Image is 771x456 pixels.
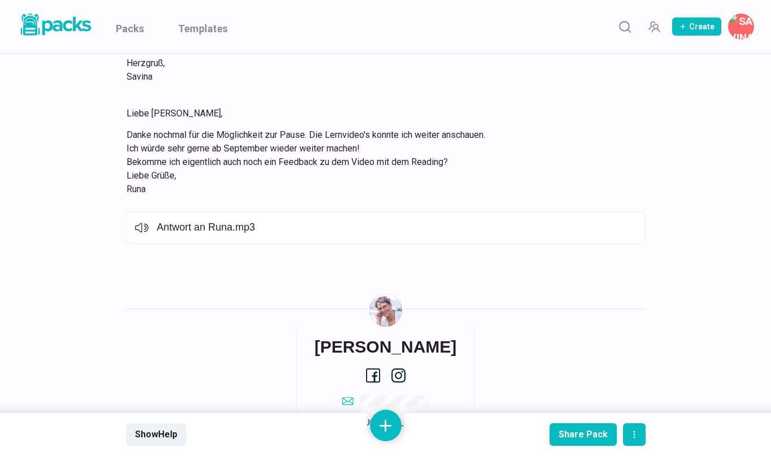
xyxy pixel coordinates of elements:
[623,423,646,446] button: actions
[550,423,617,446] button: Share Pack
[157,222,638,234] p: Antwort an Runa.mp3
[559,429,608,440] div: Share Pack
[127,128,631,196] p: Danke nochmal für die Möglichkeit zur Pause. Die Lernvideo's konnte ich weiter anschauen. Ich wür...
[315,337,457,357] h6: [PERSON_NAME]
[126,423,186,446] button: ShowHelp
[728,14,754,40] button: Savina Tilmann
[17,11,93,38] img: Packs logo
[643,15,665,38] button: Manage Team Invites
[366,368,380,383] a: facebook
[17,11,93,42] a: Packs logo
[127,107,631,120] p: Liebe [PERSON_NAME],
[127,57,631,84] p: Herzgruß, Savina
[613,15,636,38] button: Search
[369,294,402,327] img: Savina Tilmann
[342,394,429,407] a: email
[672,18,721,36] button: Create Pack
[391,368,406,383] a: instagram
